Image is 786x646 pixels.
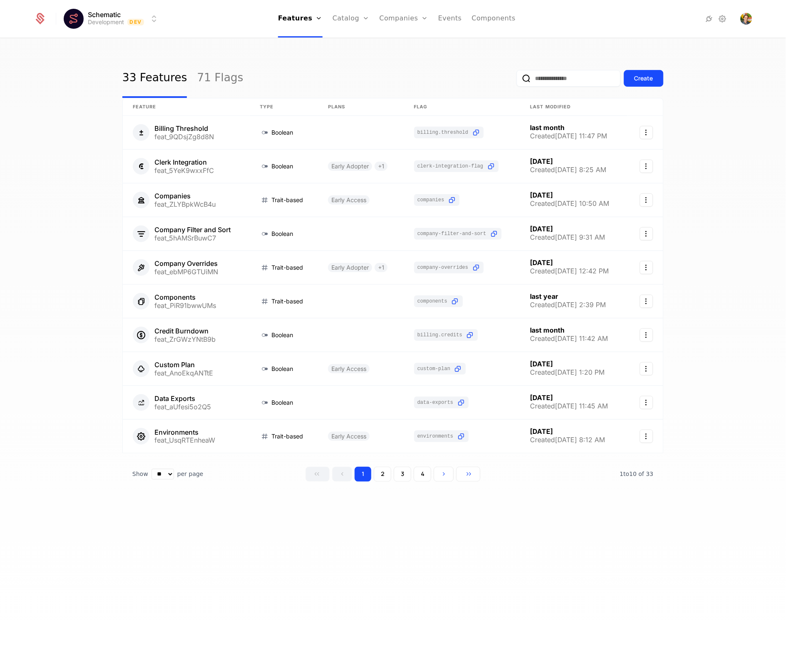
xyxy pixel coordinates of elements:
[640,160,653,173] button: Select action
[741,13,752,25] img: Ben Papillon
[177,470,204,478] span: per page
[640,126,653,139] button: Select action
[66,10,159,28] button: Select environment
[318,98,404,116] th: Plans
[88,18,124,26] div: Development
[127,19,144,25] span: Dev
[456,467,480,482] button: Go to last page
[64,9,84,29] img: Schematic
[404,98,520,116] th: Flag
[355,467,371,482] button: Go to page 1
[640,227,653,240] button: Select action
[132,470,148,478] span: Show
[640,328,653,342] button: Select action
[374,467,391,482] button: Go to page 2
[152,469,174,480] select: Select page size
[640,396,653,409] button: Select action
[640,362,653,376] button: Select action
[332,467,352,482] button: Go to previous page
[634,74,653,83] div: Create
[306,467,480,482] div: Page navigation
[250,98,318,116] th: Type
[197,59,243,98] a: 71 Flags
[122,467,664,482] div: Table pagination
[640,430,653,443] button: Select action
[640,193,653,207] button: Select action
[122,59,187,98] a: 33 Features
[620,471,646,478] span: 1 to 10 of
[717,14,727,24] a: Settings
[620,471,654,478] span: 33
[414,467,431,482] button: Go to page 4
[640,261,653,274] button: Select action
[434,467,454,482] button: Go to next page
[520,98,627,116] th: Last Modified
[88,11,121,18] span: Schematic
[306,467,330,482] button: Go to first page
[624,70,664,87] button: Create
[394,467,411,482] button: Go to page 3
[640,295,653,308] button: Select action
[123,98,250,116] th: Feature
[704,14,714,24] a: Integrations
[741,13,752,25] button: Open user button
